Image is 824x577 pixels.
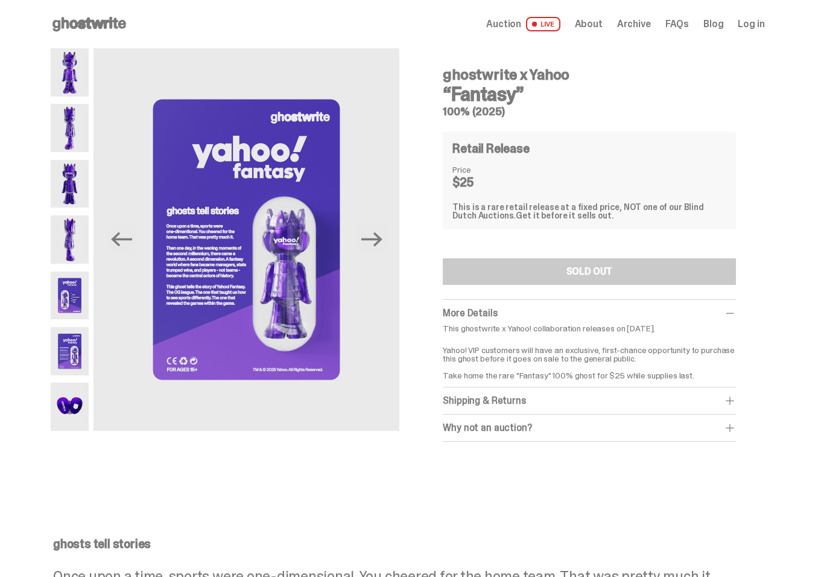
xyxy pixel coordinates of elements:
h3: “Fantasy” [443,84,735,104]
p: This ghostwrite x Yahoo! collaboration releases on [DATE]. [443,324,735,333]
a: FAQs [665,19,689,29]
a: About [575,19,603,29]
p: Yahoo! VIP customers will have an exclusive, first-chance opportunity to purchase this ghost befo... [443,337,735,380]
img: Yahoo-HG---7.png [51,383,89,431]
img: Yahoo-HG---6.png [93,48,399,431]
img: Yahoo-HG---6.png [51,327,89,375]
div: SOLD OUT [566,267,613,276]
span: Auction [486,19,521,29]
p: ghosts tell stories [53,538,762,550]
h5: 100% (2025) [443,106,735,117]
span: Get it before it sells out. [516,210,613,221]
img: Yahoo-HG---2.png [51,104,89,152]
button: Previous [108,226,135,253]
img: Yahoo-HG---1.png [51,48,89,97]
div: Why not an auction? [443,422,735,434]
a: Log in [738,19,764,29]
img: Yahoo-HG---3.png [51,160,89,208]
button: SOLD OUT [443,258,735,285]
div: This is a rare retail release at a fixed price, NOT one of our Blind Dutch Auctions. [452,203,726,220]
dd: $25 [452,176,513,188]
img: Yahoo-HG---4.png [51,215,89,264]
span: LIVE [526,17,560,31]
div: Shipping & Returns [443,395,735,407]
span: More Details [443,307,497,319]
a: Archive [617,19,651,29]
button: Next [358,226,385,253]
h4: Retail Release [452,142,529,155]
dt: Price [452,165,513,174]
a: Blog [703,19,723,29]
img: Yahoo-HG---5.png [51,272,89,320]
h4: ghostwrite x Yahoo [443,68,735,82]
a: Auction LIVE [486,17,560,31]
